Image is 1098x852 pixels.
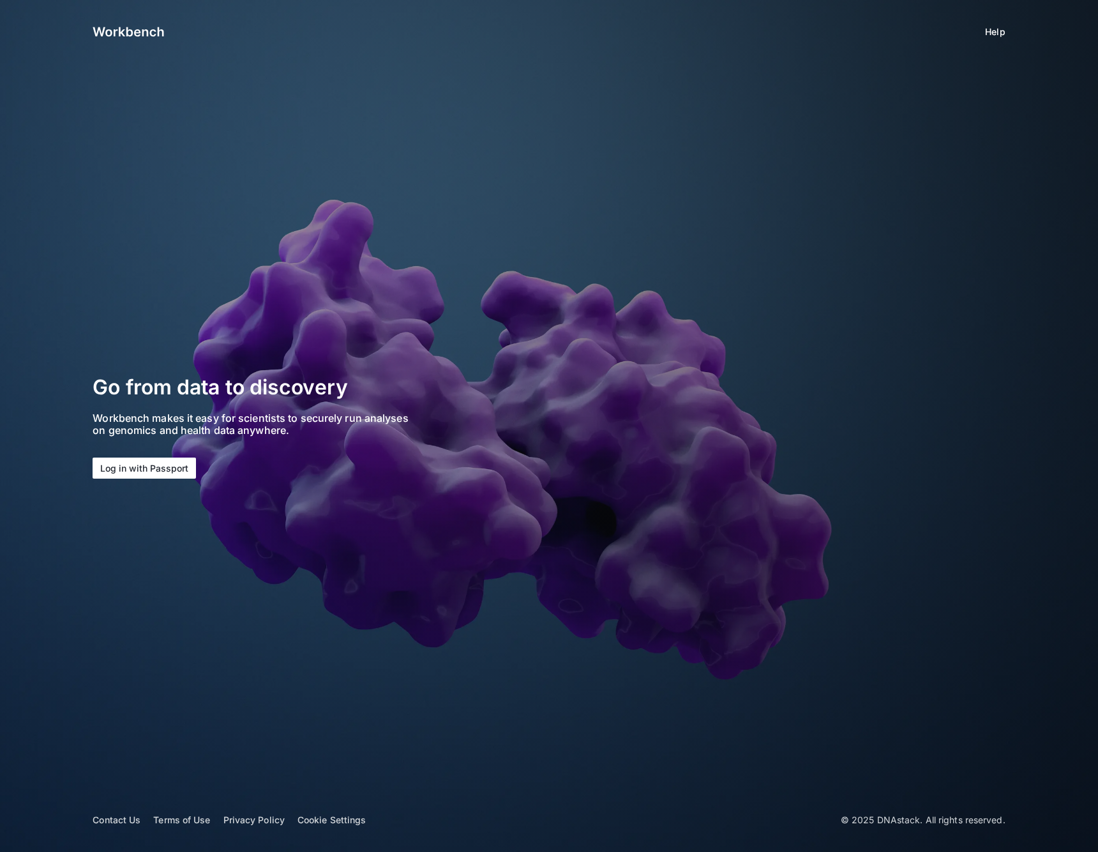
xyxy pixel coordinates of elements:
a: Cookie Settings [297,814,366,825]
p: © 2025 DNAstack. All rights reserved. [841,814,1005,826]
h2: Go from data to discovery [93,373,448,402]
a: Contact Us [93,814,140,825]
img: logo [93,24,164,40]
a: Terms of Use [153,814,210,825]
a: Help [985,26,1005,38]
p: Workbench makes it easy for scientists to securely run analyses on genomics and health data anywh... [93,412,422,437]
a: Privacy Policy [223,814,285,825]
button: Log in with Passport [93,458,196,479]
